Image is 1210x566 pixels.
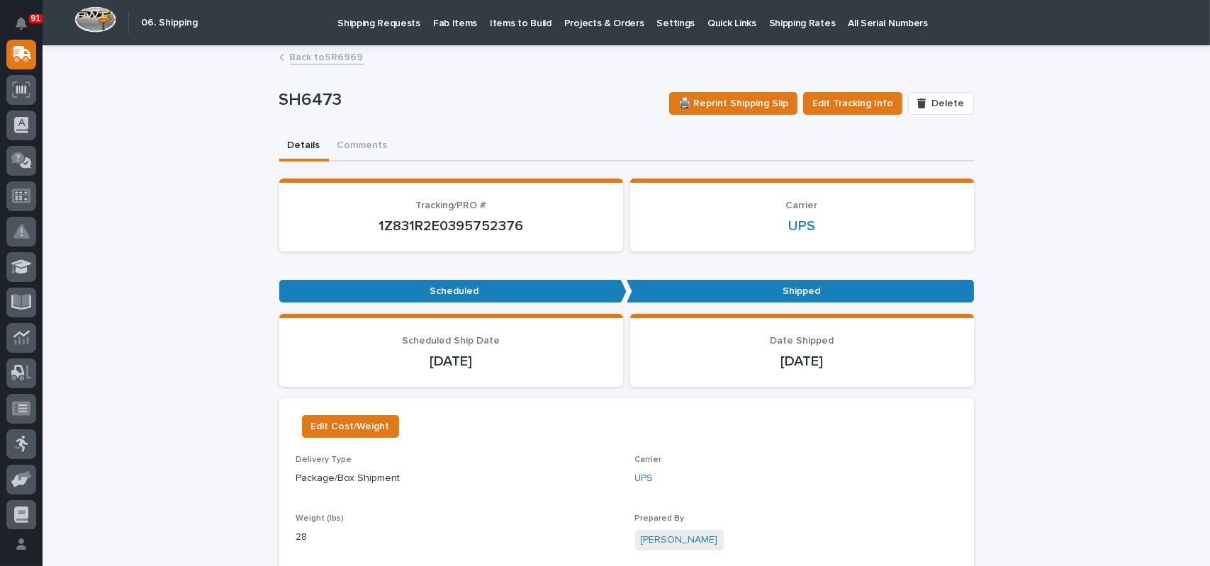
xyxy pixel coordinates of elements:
span: Date Shipped [770,336,834,346]
span: Weight (lbs) [296,514,344,523]
div: Notifications91 [18,17,36,40]
span: Scheduled Ship Date [402,336,500,346]
button: Notifications [6,9,36,38]
span: Edit Tracking Info [812,95,893,112]
h2: 06. Shipping [141,17,198,29]
a: [PERSON_NAME] [641,533,718,548]
img: Workspace Logo [74,6,116,33]
span: Delete [932,97,965,110]
button: Details [279,132,329,162]
button: Comments [329,132,396,162]
a: Back toSR6969 [290,48,364,64]
p: SH6473 [279,90,659,111]
p: 1Z831R2E0395752376 [296,217,606,234]
span: 🖨️ Reprint Shipping Slip [678,95,788,112]
p: Shipped [627,280,974,303]
p: [DATE] [296,353,606,370]
button: Edit Cost/Weight [302,415,399,438]
p: [DATE] [647,353,957,370]
button: 🖨️ Reprint Shipping Slip [669,92,797,115]
p: 28 [296,530,618,545]
span: Delivery Type [296,455,352,464]
p: Scheduled [279,280,627,303]
span: Carrier [786,200,818,210]
p: 91 [31,13,40,23]
a: UPS [635,471,654,486]
button: Delete [908,92,973,115]
span: Tracking/PRO # [415,200,486,210]
p: Package/Box Shipment [296,471,618,486]
span: Prepared By [635,514,685,523]
button: Edit Tracking Info [803,92,902,115]
a: UPS [788,217,815,234]
span: Carrier [635,455,662,464]
span: Edit Cost/Weight [311,418,390,435]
